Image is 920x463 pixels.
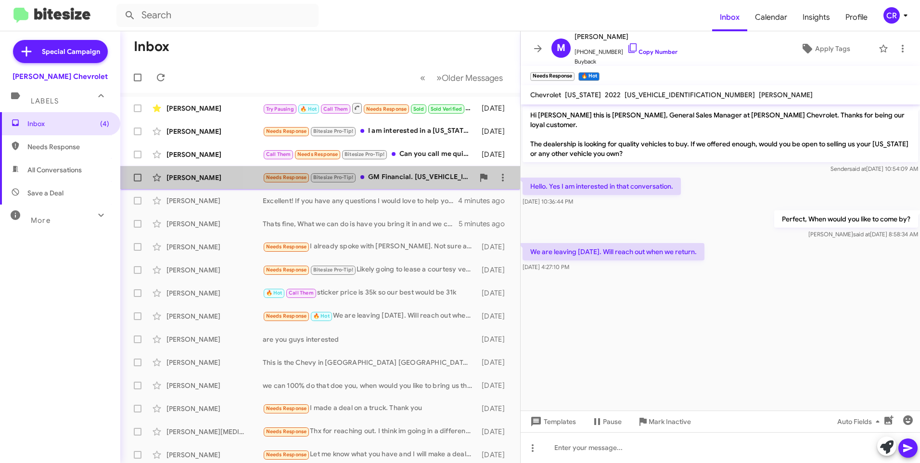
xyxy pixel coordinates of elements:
span: Inbox [27,119,109,129]
span: Older Messages [442,73,503,83]
a: Inbox [712,3,747,31]
span: Call Them [323,106,348,112]
input: Search [116,4,319,27]
nav: Page navigation example [415,68,509,88]
button: Pause [584,413,629,430]
div: I already spoke with [PERSON_NAME]. Not sure about what the inquiry was, but I am interested in s... [263,241,477,252]
span: « [420,72,425,84]
p: Hi [PERSON_NAME] this is [PERSON_NAME], General Sales Manager at [PERSON_NAME] Chevrolet. Thanks ... [523,106,918,162]
span: Needs Response [266,451,307,458]
div: [DATE] [477,334,512,344]
div: [PERSON_NAME][MEDICAL_DATA] [166,427,263,437]
span: M [557,40,565,56]
span: Needs Response [27,142,109,152]
span: Bitesize Pro-Tip! [313,128,353,134]
div: [PERSON_NAME] [166,334,263,344]
span: Needs Response [266,267,307,273]
div: [PERSON_NAME] [166,404,263,413]
div: GM Financial. [US_VEHICLE_IDENTIFICATION_NUMBER] great condition about 27,500 miles [263,172,474,183]
span: [PERSON_NAME] [575,31,677,42]
div: Thats fine, What we can do is have you bring it in and we can appraise it for you. While you are ... [263,219,459,229]
button: Next [431,68,509,88]
span: Needs Response [266,405,307,412]
span: All Conversations [27,165,82,175]
div: Likely going to lease a courtesy vehicle equinox EV [263,264,477,275]
div: are you guys interested [263,334,477,344]
div: [PERSON_NAME] [166,450,263,460]
span: Apply Tags [815,40,850,57]
span: [US_STATE] [565,90,601,99]
p: Hello. Yes I am interested in that conversation. [523,178,681,195]
span: [PERSON_NAME] [DATE] 8:58:34 AM [808,231,918,238]
small: 🔥 Hot [578,72,599,81]
span: 🔥 Hot [266,290,282,296]
span: Bitesize Pro-Tip! [345,151,384,157]
div: CR [883,7,900,24]
span: [PERSON_NAME] [759,90,813,99]
span: » [436,72,442,84]
span: 2022 [605,90,621,99]
a: Special Campaign [13,40,108,63]
span: Sold [413,106,424,112]
span: Bitesize Pro-Tip! [313,174,353,180]
div: we can 100% do that doe you, when would you like to bring us that vehicle and check out our curre... [263,381,477,390]
div: Excellent! If you have any questions I would love to help you out! [263,196,458,206]
span: [DATE] 4:27:10 PM [523,263,569,270]
div: [PERSON_NAME] [166,150,263,159]
span: said at [853,231,870,238]
div: [DATE] [477,381,512,390]
div: [PERSON_NAME] [166,358,263,367]
div: [DATE] [477,427,512,437]
div: We are leaving [DATE]. Will reach out when we return. [263,310,477,322]
span: Chevrolet [530,90,561,99]
span: Labels [31,97,59,105]
div: [DATE] [477,103,512,113]
span: Auto Fields [837,413,883,430]
div: Thx for reaching out. I think im going in a different direction. I test drove the ZR2, and it fel... [263,426,477,437]
span: (4) [100,119,109,129]
button: Mark Inactive [629,413,699,430]
span: Needs Response [266,313,307,319]
span: Calendar [747,3,795,31]
span: Sender [DATE] 10:54:09 AM [831,165,918,172]
span: Needs Response [297,151,338,157]
span: said at [849,165,866,172]
div: [DATE] [477,311,512,321]
a: Profile [838,3,875,31]
span: [US_VEHICLE_IDENTIFICATION_NUMBER] [625,90,755,99]
div: [PERSON_NAME] [166,265,263,275]
span: Needs Response [366,106,407,112]
div: [PERSON_NAME] Chevrolet [13,72,108,81]
span: Special Campaign [42,47,100,56]
span: [DATE] 10:36:44 PM [523,198,573,205]
span: Try Pausing [266,106,294,112]
button: CR [875,7,909,24]
div: [DATE] [477,127,512,136]
div: [PERSON_NAME] [166,196,263,206]
div: [PERSON_NAME] [166,219,263,229]
span: Sold Verified [431,106,462,112]
span: Templates [528,413,576,430]
span: Buyback [575,57,677,66]
span: [PHONE_NUMBER] [575,42,677,57]
p: Perfect, When would you like to come by? [774,210,918,228]
button: Templates [521,413,584,430]
span: Bitesize Pro-Tip! [313,267,353,273]
a: Insights [795,3,838,31]
div: [PERSON_NAME] [166,173,263,182]
p: We are leaving [DATE]. Will reach out when we return. [523,243,704,260]
div: [PERSON_NAME] [166,381,263,390]
div: I am interested in a [US_STATE] trail boss. It can be a 24-26. Not sure if I want to lease or buy... [263,126,477,137]
div: [PERSON_NAME] [166,127,263,136]
div: Let me know what you have and I will make a deal over the phone [263,449,477,460]
div: [DATE] [477,242,512,252]
div: This is the Chevy in [GEOGRAPHIC_DATA] [GEOGRAPHIC_DATA] [PERSON_NAME] Chevrolet [263,358,477,367]
div: [DATE] [477,404,512,413]
div: [DATE] [477,265,512,275]
div: [PERSON_NAME] [166,242,263,252]
div: [PERSON_NAME] [166,311,263,321]
div: [DATE] [477,288,512,298]
div: 4 minutes ago [458,196,512,206]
